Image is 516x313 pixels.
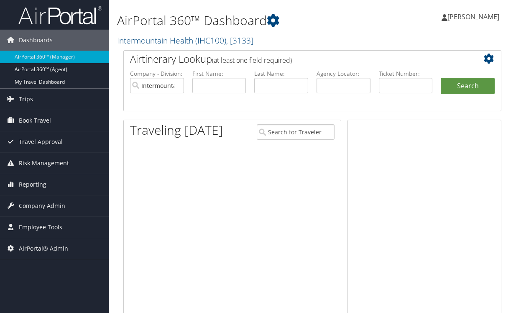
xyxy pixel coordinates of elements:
[130,121,223,139] h1: Traveling [DATE]
[130,69,184,78] label: Company - Division:
[19,217,62,238] span: Employee Tools
[192,69,246,78] label: First Name:
[447,12,499,21] span: [PERSON_NAME]
[254,69,308,78] label: Last Name:
[317,69,370,78] label: Agency Locator:
[117,12,378,29] h1: AirPortal 360™ Dashboard
[212,56,292,65] span: (at least one field required)
[130,52,463,66] h2: Airtinerary Lookup
[379,69,433,78] label: Ticket Number:
[19,195,65,216] span: Company Admin
[442,4,508,29] a: [PERSON_NAME]
[117,35,253,46] a: Intermountain Health
[19,131,63,152] span: Travel Approval
[195,35,226,46] span: ( IHC100 )
[19,110,51,131] span: Book Travel
[19,30,53,51] span: Dashboards
[19,153,69,174] span: Risk Management
[19,174,46,195] span: Reporting
[226,35,253,46] span: , [ 3133 ]
[19,238,68,259] span: AirPortal® Admin
[19,89,33,110] span: Trips
[441,78,495,95] button: Search
[257,124,335,140] input: Search for Traveler
[18,5,102,25] img: airportal-logo.png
